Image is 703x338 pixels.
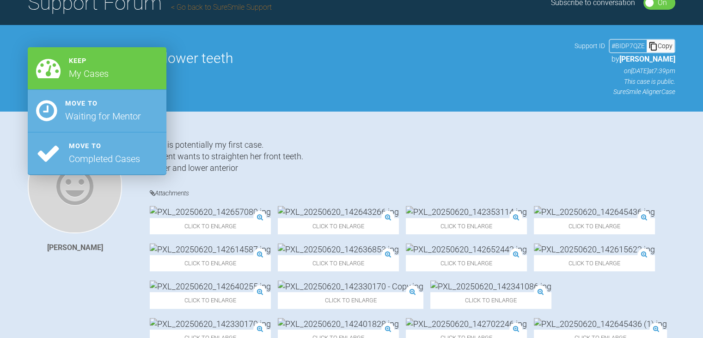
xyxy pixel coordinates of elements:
[534,318,667,330] img: PXL_20250620_142645436 (1).jpg
[406,255,527,271] span: Click to enlarge
[278,218,399,234] span: Click to enlarge
[150,139,675,174] div: This is potentially my first case. Patient wants to straighten her front teeth. upper and lower a...
[278,255,399,271] span: Click to enlarge
[534,244,655,255] img: PXL_20250620_142615622.jpg
[28,139,122,233] img: Emma Khushal
[69,151,140,166] div: Completed Cases
[69,56,109,66] div: Keep
[150,206,271,218] img: PXL_20250620_142657080.jpg
[534,206,655,218] img: PXL_20250620_142645436.jpg
[69,141,140,151] div: Move to
[150,318,271,330] img: PXL_20250620_142330170.jpg
[619,55,675,63] span: [PERSON_NAME]
[610,41,647,51] div: # BIDP7QZE
[77,51,566,65] h2: YT- upper and lower teeth
[406,244,527,255] img: PXL_20250620_142652442.jpg
[278,318,399,330] img: PXL_20250620_142401828.jpg
[65,98,141,109] div: Move to
[171,3,272,12] a: Go back to SureSmile Support
[150,188,675,199] h4: Attachments
[575,53,675,65] p: by
[150,244,271,255] img: PXL_20250620_142614587.jpg
[534,218,655,234] span: Click to enlarge
[430,292,551,308] span: Click to enlarge
[150,292,271,308] span: Click to enlarge
[575,66,675,76] p: on [DATE] at 7:39pm
[430,281,551,292] img: PXL_20250620_142341086.jpg
[278,292,423,308] span: Click to enlarge
[406,206,527,218] img: PXL_20250620_142353114.jpg
[406,318,527,330] img: PXL_20250620_142702246.jpg
[65,109,141,124] div: Waiting for Mentor
[150,255,271,271] span: Click to enlarge
[278,206,399,218] img: PXL_20250620_142643266.jpg
[647,40,674,52] div: Copy
[575,41,605,51] span: Support ID
[47,242,103,254] div: [PERSON_NAME]
[278,281,423,292] img: PXL_20250620_142330170 - Copy.jpg
[69,66,109,81] div: My Cases
[575,76,675,87] p: This case is public.
[150,281,271,292] img: PXL_20250620_142640255.jpg
[150,218,271,234] span: Click to enlarge
[278,244,399,255] img: PXL_20250620_142636853.jpg
[575,87,675,97] p: SureSmile Aligner Case
[406,218,527,234] span: Click to enlarge
[534,255,655,271] span: Click to enlarge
